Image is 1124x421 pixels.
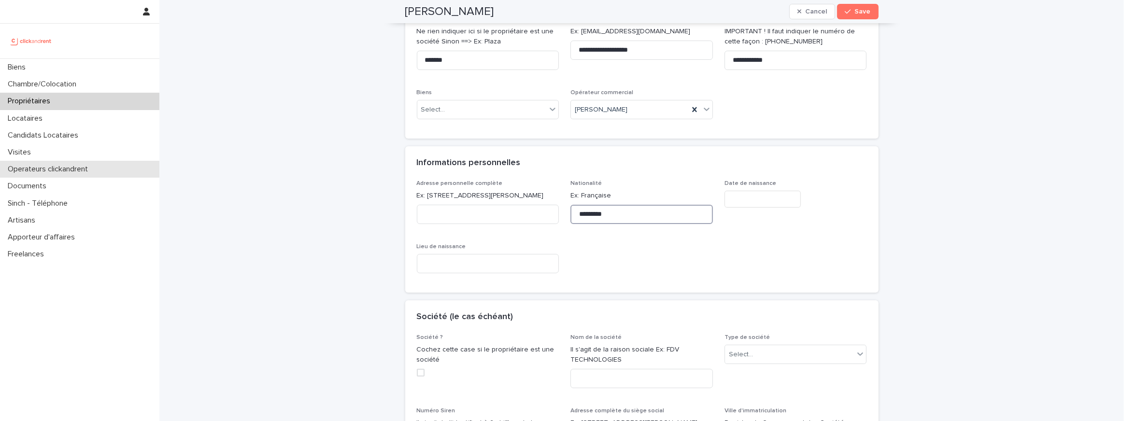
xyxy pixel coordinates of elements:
[417,312,513,323] h2: Société (le cas échéant)
[405,5,494,19] h2: [PERSON_NAME]
[855,8,871,15] span: Save
[789,4,836,19] button: Cancel
[570,90,633,96] span: Opérateur commercial
[417,90,432,96] span: Biens
[4,114,50,123] p: Locataires
[729,350,753,360] div: Select...
[4,216,43,225] p: Artisans
[725,181,776,186] span: Date de naissance
[4,233,83,242] p: Apporteur d'affaires
[4,250,52,259] p: Freelances
[725,27,867,47] p: IMPORTANT ! Il faut indiquer le numéro de cette façon : [PHONE_NUMBER]
[570,408,664,414] span: Adresse complète du siège social
[417,335,443,340] span: Société ?
[4,97,58,106] p: Propriétaires
[4,182,54,191] p: Documents
[570,181,602,186] span: Nationalité
[4,199,75,208] p: Sinch - Téléphone
[4,165,96,174] p: Operateurs clickandrent
[417,244,466,250] span: Lieu de naissance
[417,191,559,201] p: Ex: [STREET_ADDRESS][PERSON_NAME]
[417,27,559,47] p: Ne rien indiquer ici si le propriétaire est une société Sinon ==> Ex: Plaza
[805,8,827,15] span: Cancel
[725,335,770,340] span: Type de société
[4,80,84,89] p: Chambre/Colocation
[725,408,786,414] span: Ville d'immatriculation
[421,105,445,115] div: Select...
[417,181,503,186] span: Adresse personnelle complète
[8,31,55,51] img: UCB0brd3T0yccxBKYDjQ
[575,105,627,115] span: [PERSON_NAME]
[4,131,86,140] p: Candidats Locataires
[570,345,713,365] p: Il s'agit de la raison sociale Ex: FDV TECHNOLOGIES
[417,408,455,414] span: Numéro Siren
[570,191,713,201] p: Ex: Française
[417,345,559,365] p: Cochez cette case si le propriétaire est une société
[837,4,878,19] button: Save
[570,27,713,37] p: Ex: [EMAIL_ADDRESS][DOMAIN_NAME]
[4,148,39,157] p: Visites
[417,158,521,168] h2: Informations personnelles
[4,63,33,72] p: Biens
[570,335,622,340] span: Nom de la société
